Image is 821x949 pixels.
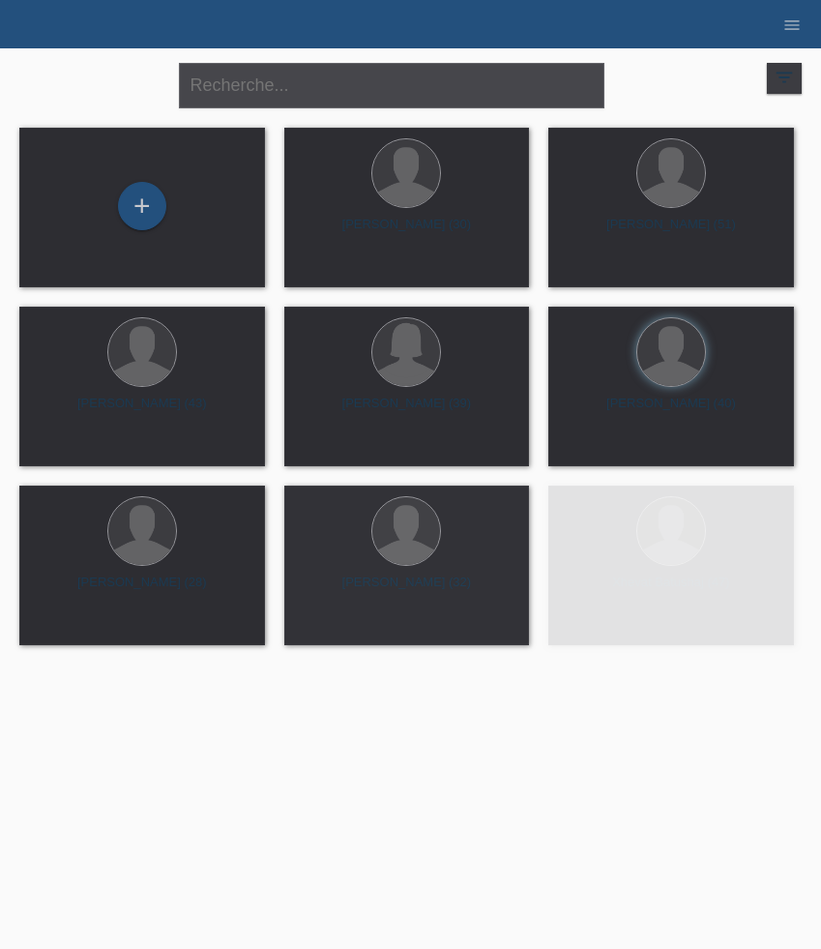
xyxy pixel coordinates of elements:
[773,18,811,30] a: menu
[300,396,514,427] div: [PERSON_NAME] (39)
[300,575,514,606] div: [PERSON_NAME] (32)
[564,217,778,248] div: [PERSON_NAME] (51)
[774,67,795,88] i: filter_list
[564,575,778,606] div: Xhevat Batushaj (47)
[35,396,249,427] div: [PERSON_NAME] (43)
[35,575,249,606] div: [PERSON_NAME] (28)
[179,63,604,108] input: Recherche...
[782,15,802,35] i: menu
[300,217,514,248] div: [PERSON_NAME] (30)
[564,396,778,427] div: [PERSON_NAME] (40)
[119,190,165,222] div: Enregistrer le client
